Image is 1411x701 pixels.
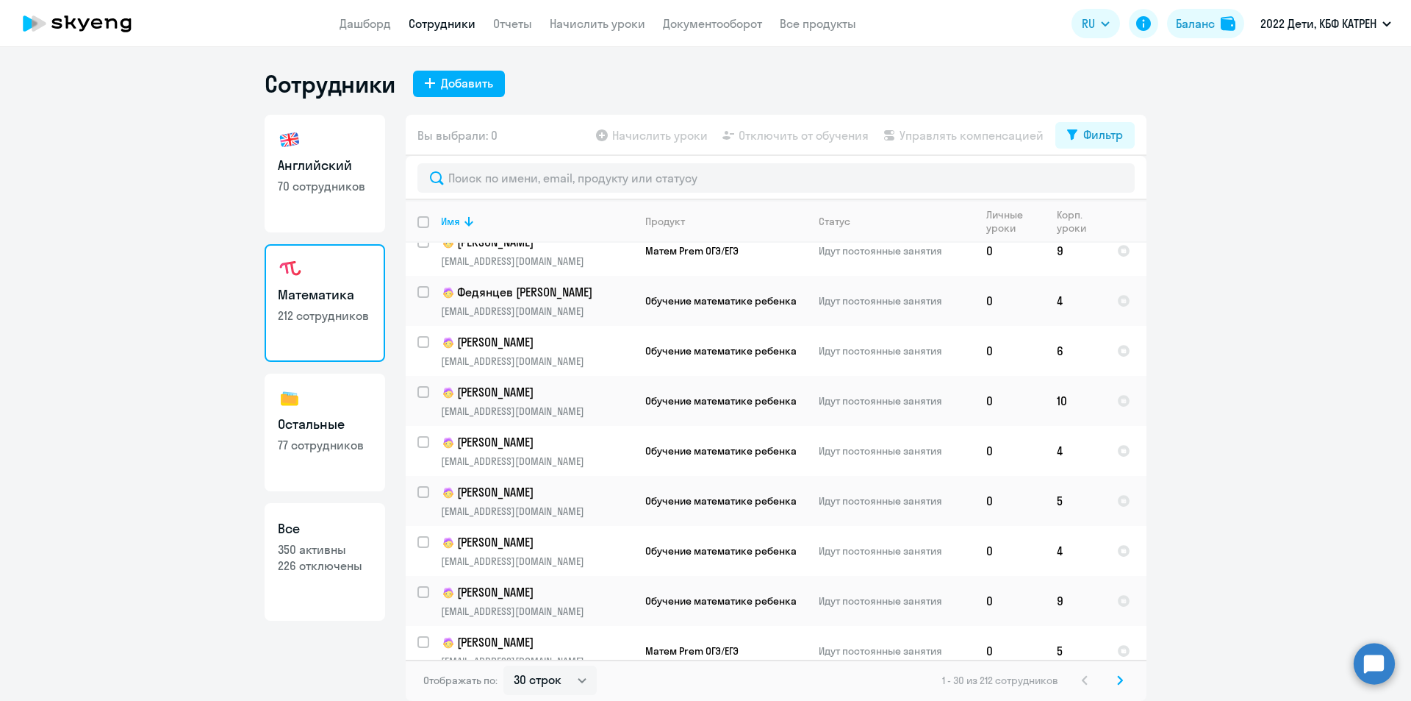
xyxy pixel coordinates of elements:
p: Идут постоянные занятия [819,294,974,307]
img: child [441,435,456,450]
p: [EMAIL_ADDRESS][DOMAIN_NAME] [441,555,633,568]
img: child [441,636,456,650]
p: Идут постоянные занятия [819,594,974,608]
td: 0 [974,626,1045,676]
a: Сотрудники [409,16,475,31]
a: Отчеты [493,16,532,31]
p: Идут постоянные занятия [819,644,974,658]
td: 4 [1045,426,1105,476]
img: others [278,387,301,410]
p: 226 отключены [278,558,372,574]
span: Отображать по: [423,674,498,687]
p: Идут постоянные занятия [819,244,974,257]
p: [PERSON_NAME] [441,334,633,352]
p: 77 сотрудников [278,437,372,453]
td: 5 [1045,626,1105,676]
p: [EMAIL_ADDRESS][DOMAIN_NAME] [441,305,633,318]
p: Идут постоянные занятия [819,344,974,357]
div: Баланс [1176,15,1215,32]
span: 1 - 30 из 212 сотрудников [942,674,1058,687]
a: child[PERSON_NAME][EMAIL_ADDRESS][DOMAIN_NAME] [441,234,633,268]
td: 0 [974,476,1045,526]
img: child [441,485,456,500]
p: [EMAIL_ADDRESS][DOMAIN_NAME] [441,355,633,368]
div: Статус [819,215,850,228]
a: Остальные77 сотрудников [265,374,385,491]
a: Английский70 сотрудников [265,115,385,232]
span: Обучение математике ребенка [645,494,797,508]
button: Добавить [413,71,505,97]
h3: Английский [278,156,372,175]
img: child [441,335,456,350]
img: english [278,128,301,152]
p: Идут постоянные занятия [819,494,974,508]
p: [EMAIL_ADDRESS][DOMAIN_NAME] [441,455,633,468]
a: childФедянцев [PERSON_NAME][EMAIL_ADDRESS][DOMAIN_NAME] [441,284,633,318]
div: Корп. уроки [1057,208,1094,235]
p: 350 активны [278,541,372,558]
td: 0 [974,576,1045,626]
span: Обучение математике ребенка [645,594,797,608]
h1: Сотрудники [265,69,395,99]
td: 0 [974,526,1045,576]
p: [EMAIL_ADDRESS][DOMAIN_NAME] [441,655,633,668]
img: child [441,535,456,550]
a: Начислить уроки [550,16,645,31]
img: child [441,586,456,600]
span: Вы выбрали: 0 [417,127,498,144]
div: Личные уроки [986,208,1044,235]
img: child [441,285,456,300]
span: Обучение математике ребенка [645,294,797,307]
a: child[PERSON_NAME][EMAIL_ADDRESS][DOMAIN_NAME] [441,484,633,518]
span: Матем Prem ОГЭ/ЕГЭ [645,244,739,257]
p: [PERSON_NAME] [441,584,633,602]
p: [PERSON_NAME] [441,634,633,652]
p: 2022 Дети, КБФ КАТРЕН [1260,15,1376,32]
input: Поиск по имени, email, продукту или статусу [417,163,1135,193]
td: 0 [974,276,1045,326]
a: Все продукты [780,16,856,31]
p: [PERSON_NAME] [441,484,633,502]
img: child [441,235,456,250]
img: math [278,257,301,281]
p: [EMAIL_ADDRESS][DOMAIN_NAME] [441,605,633,618]
td: 5 [1045,476,1105,526]
div: Личные уроки [986,208,1034,235]
h3: Остальные [278,415,372,434]
span: Обучение математике ребенка [645,394,797,408]
td: 6 [1045,326,1105,376]
span: RU [1082,15,1095,32]
p: Федянцев [PERSON_NAME] [441,284,633,302]
td: 0 [974,426,1045,476]
button: Фильтр [1055,122,1135,149]
button: RU [1071,9,1120,38]
p: 212 сотрудников [278,307,372,324]
span: Обучение математике ребенка [645,544,797,558]
td: 4 [1045,276,1105,326]
div: Продукт [645,215,685,228]
td: 0 [974,326,1045,376]
td: 9 [1045,576,1105,626]
a: child[PERSON_NAME][EMAIL_ADDRESS][DOMAIN_NAME] [441,634,633,668]
td: 0 [974,376,1045,426]
td: 0 [974,226,1045,276]
h3: Все [278,519,372,538]
a: Все350 активны226 отключены [265,503,385,621]
td: 10 [1045,376,1105,426]
h3: Математика [278,285,372,305]
a: child[PERSON_NAME][EMAIL_ADDRESS][DOMAIN_NAME] [441,384,633,418]
p: 70 сотрудников [278,178,372,194]
a: child[PERSON_NAME][EMAIL_ADDRESS][DOMAIN_NAME] [441,334,633,368]
td: 4 [1045,526,1105,576]
p: [PERSON_NAME] [441,234,633,252]
div: Корп. уроки [1057,208,1105,235]
a: child[PERSON_NAME][EMAIL_ADDRESS][DOMAIN_NAME] [441,534,633,568]
div: Имя [441,215,460,228]
div: Продукт [645,215,806,228]
a: Дашборд [340,16,391,31]
div: Добавить [441,74,493,92]
button: 2022 Дети, КБФ КАТРЕН [1253,6,1399,41]
button: Балансbalance [1167,9,1244,38]
span: Обучение математике ребенка [645,344,797,357]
